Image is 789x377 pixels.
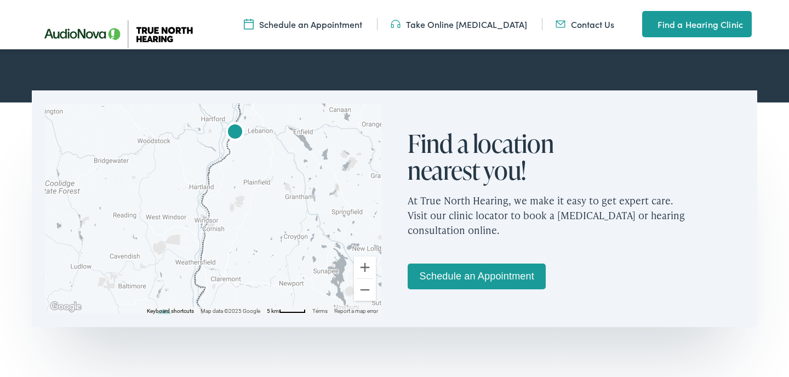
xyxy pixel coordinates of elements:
a: Open this area in Google Maps (opens a new window) [48,300,84,314]
a: Terms (opens in new tab) [312,308,328,314]
a: Find a Hearing Clinic [642,11,752,37]
span: 5 km [267,308,279,314]
button: Zoom out [354,279,376,301]
button: Map Scale: 5 km per 45 pixels [264,306,309,314]
a: Contact Us [556,18,614,30]
a: Take Online [MEDICAL_DATA] [391,18,527,30]
div: AudioNova [151,305,178,331]
a: Schedule an Appointment [244,18,362,30]
a: Schedule an Appointment [408,264,546,289]
span: Map data ©2025 Google [201,308,260,314]
img: Headphones icon in color code ffb348 [391,18,401,30]
button: Keyboard shortcuts [147,307,194,315]
a: Report a map error [334,308,378,314]
button: Zoom in [354,256,376,278]
p: At True North Hearing, we make it easy to get expert care. Visit our clinic locator to book a [ME... [408,184,744,246]
div: True North Hearing by AudioNova [222,120,248,146]
img: Google [48,300,84,314]
img: utility icon [642,18,652,31]
h2: Find a location nearest you! [408,130,583,184]
img: Icon symbolizing a calendar in color code ffb348 [244,18,254,30]
img: Mail icon in color code ffb348, used for communication purposes [556,18,565,30]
